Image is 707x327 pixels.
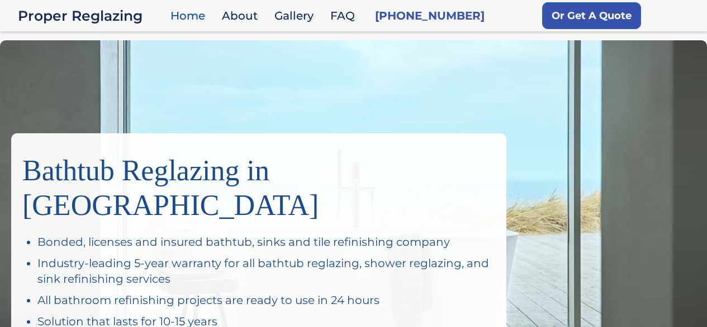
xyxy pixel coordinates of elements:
a: FAQ [325,4,366,28]
a: Or Get A Quote [542,2,641,29]
div: Industry-leading 5-year warranty for all bathtub reglazing, shower reglazing, and sink refinishin... [37,255,495,287]
a: Home [165,4,216,28]
div: Bonded, licenses and insured bathtub, sinks and tile refinishing company [37,234,495,250]
a: Gallery [269,4,325,28]
div: Proper Reglazing [18,8,165,24]
div: All bathroom refinishing projects are ready to use in 24 hours [37,292,495,308]
h1: Bathtub Reglazing in [GEOGRAPHIC_DATA] [22,144,495,223]
a: home [18,8,165,24]
a: About [216,4,269,28]
a: [PHONE_NUMBER] [375,8,485,24]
